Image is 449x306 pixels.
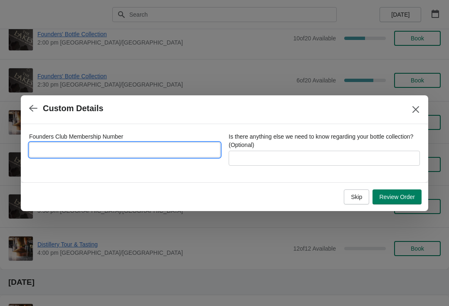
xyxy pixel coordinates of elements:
[408,102,423,117] button: Close
[344,189,369,204] button: Skip
[43,104,104,113] h2: Custom Details
[379,194,415,200] span: Review Order
[229,132,420,149] label: Is there anything else we need to know regarding your bottle collection? (Optional)
[373,189,422,204] button: Review Order
[351,194,362,200] span: Skip
[29,132,123,141] label: Founders Club Membership Number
